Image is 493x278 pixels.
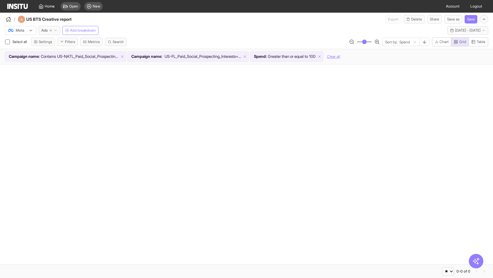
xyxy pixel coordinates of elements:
[18,16,88,23] div: US BTS Creative report
[268,54,308,60] span: Greater than or equal to
[9,54,40,60] span: Campaign name :
[385,15,401,23] button: Export
[113,39,124,44] span: Search
[5,52,126,61] div: Campaign name:ContainsUS-NATL_Paid_Social_Prospecting_Interests_Sales_Disney_Properties_July25
[451,37,469,46] button: Grid
[254,54,267,60] span: Spend :
[309,54,315,60] span: 100
[327,52,340,62] button: Clear all
[31,38,55,46] button: Settings
[456,269,470,274] div: 0-0 of 0
[385,15,401,23] span: Exporting requires data to be present.
[105,38,126,46] button: Search
[385,40,398,45] span: Sort by:
[477,39,485,44] span: Table
[70,28,96,33] span: Add breakdown
[447,26,488,35] button: [DATE] - [DATE]
[469,37,488,46] button: Table
[7,4,28,9] img: Logo
[57,54,118,60] span: US-NATL_Paid_Social_Prospecting_Interests_Sales_Disney_Properties_July25
[41,28,48,33] span: Ads
[250,52,323,61] div: Spend:Greater than or equal to100
[427,15,442,23] button: Share
[93,4,100,9] span: New
[165,54,241,60] span: US-FL_Paid_Social_Prospecting_Interests+LAL_Sales_BTS_Aug25
[465,15,477,23] button: Save
[440,39,449,44] span: Chart
[14,16,15,22] span: /
[12,39,28,44] span: Select all
[39,26,60,35] button: Ads
[62,26,98,35] button: Add breakdown
[432,37,451,46] button: Chart
[444,15,462,23] button: Save as
[459,39,466,44] span: Grid
[57,38,78,46] button: Filters
[26,16,88,22] h4: US BTS Creative report
[131,54,162,60] span: Campaign name :
[404,15,425,23] button: Delete
[45,4,55,9] span: Home
[455,28,481,33] span: [DATE] - [DATE]
[69,4,78,9] span: Open
[80,38,103,46] button: Metrics
[39,39,52,44] span: Settings
[5,16,15,23] button: /
[128,52,248,61] div: Campaign name:US-FL_Paid_Social_Prospecting_Interests+LAL_Sales_BTS_Aug25
[41,54,56,60] span: Contains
